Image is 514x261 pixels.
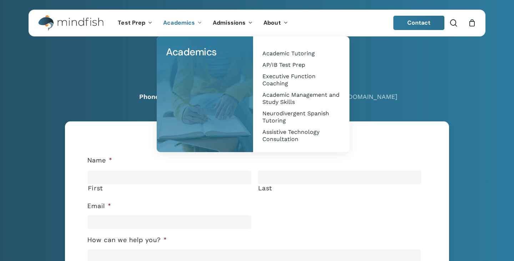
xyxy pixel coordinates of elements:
[158,20,207,26] a: Academics
[88,185,251,192] label: First
[87,236,167,244] label: How can we help you?
[213,19,246,26] span: Admissions
[112,20,158,26] a: Test Prep
[207,20,258,26] a: Admissions
[263,19,281,26] span: About
[163,19,195,26] span: Academics
[87,202,111,210] label: Email
[164,44,246,61] a: Academics
[258,20,293,26] a: About
[118,19,145,26] span: Test Prep
[29,10,485,36] header: Main Menu
[258,185,422,192] label: Last
[112,10,293,36] nav: Main Menu
[139,93,188,100] strong: Phone Number:
[393,16,445,30] a: Contact
[87,156,112,165] label: Name
[468,19,476,27] a: Cart
[29,62,485,83] h2: Get in Touch
[407,19,431,26] span: Contact
[166,45,217,59] span: Academics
